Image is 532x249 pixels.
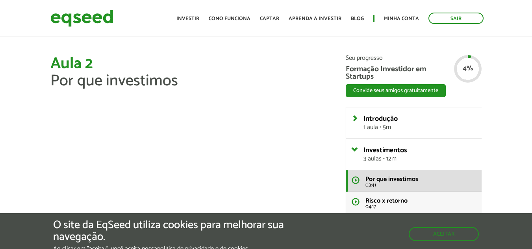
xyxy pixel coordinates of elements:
[50,8,113,29] img: EqSeed
[365,174,418,184] span: Por que investimos
[363,147,476,162] a: Investimentos3 aulas • 12m
[289,16,341,21] a: Aprenda a investir
[363,144,407,156] span: Investimentos
[363,124,476,131] span: 1 aula • 5m
[365,196,408,206] span: Risco x retorno
[363,115,476,131] a: Introdução1 aula • 5m
[365,183,476,188] span: 03:41
[363,113,398,125] span: Introdução
[346,192,482,214] a: Risco x retorno 04:17
[50,68,178,94] span: Por que investimos
[363,156,476,162] span: 3 aulas • 12m
[209,16,250,21] a: Como funciona
[53,219,308,243] h5: O site da EqSeed utiliza cookies para melhorar sua navegação.
[176,16,199,21] a: Investir
[365,204,476,209] span: 04:17
[384,16,419,21] a: Minha conta
[428,13,484,24] a: Sair
[346,55,482,61] span: Seu progresso
[409,227,479,241] button: Aceitar
[346,170,482,192] a: Por que investimos 03:41
[346,65,482,80] span: Formação Investidor em Startups
[50,51,93,77] span: Aula 2
[351,16,364,21] a: Blog
[346,84,446,97] button: Convide seus amigos gratuitamente
[260,16,279,21] a: Captar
